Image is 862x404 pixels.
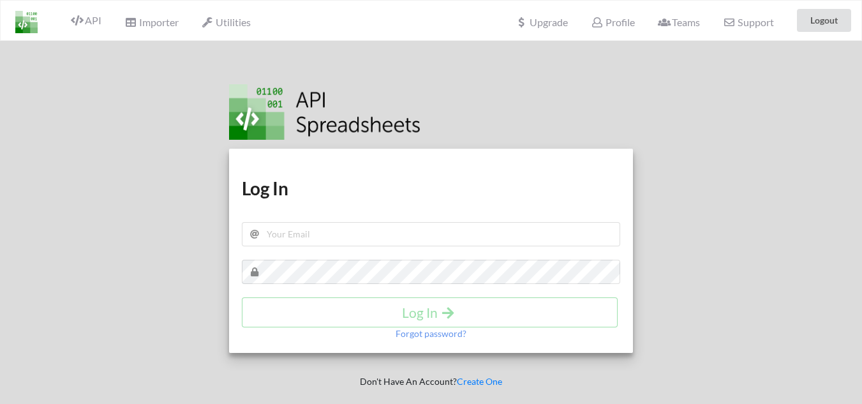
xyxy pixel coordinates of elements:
p: Forgot password? [396,327,466,340]
img: Logo.png [229,84,420,140]
h1: Log In [242,177,620,200]
input: Your Email [242,222,620,246]
span: Upgrade [516,17,568,27]
img: LogoIcon.png [15,11,38,33]
button: Logout [797,9,851,32]
span: Teams [658,16,700,28]
span: Utilities [202,16,251,28]
p: Don't Have An Account? [220,375,642,388]
span: API [71,14,101,26]
span: Importer [124,16,178,28]
span: Profile [591,16,634,28]
span: Support [723,17,773,27]
a: Create One [457,376,502,387]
